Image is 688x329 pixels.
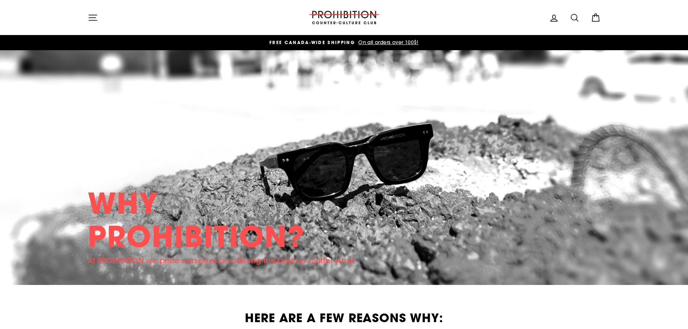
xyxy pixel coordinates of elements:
[88,186,305,253] div: WHY PROHIBITION?
[269,39,355,46] span: FREE CANADA-WIDE SHIPPING
[356,39,419,46] span: On all orders over 100$!
[88,312,601,324] p: Here are a few reasons why:
[90,39,599,47] a: FREE CANADA-WIDE SHIPPING On all orders over 100$!
[88,255,356,267] div: At PROHIBITION we pride ourselves on offering the best no matter what.
[308,11,380,24] img: PROHIBITION COUNTER-CULTURE CLUB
